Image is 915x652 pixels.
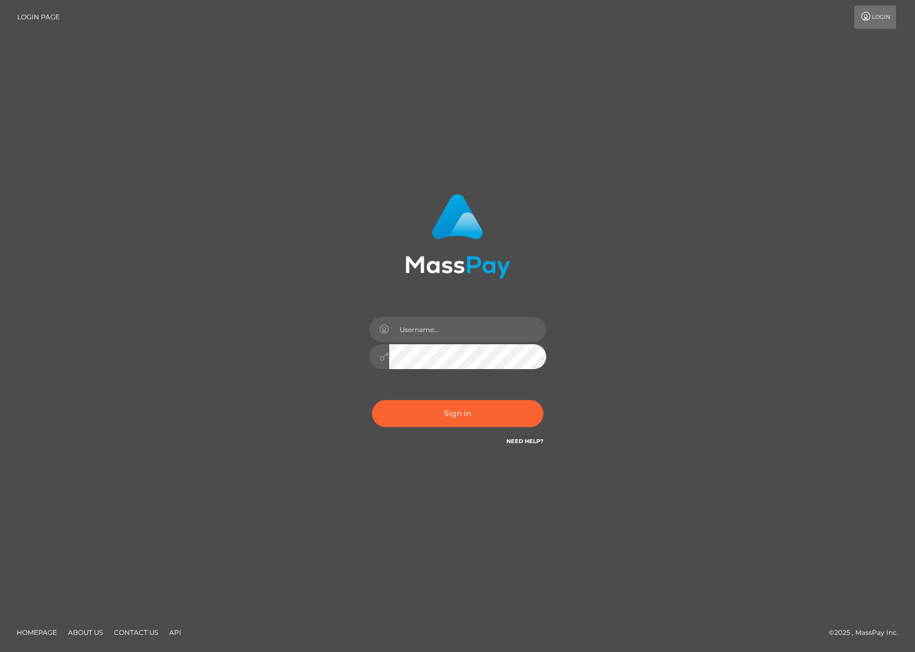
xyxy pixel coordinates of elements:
a: Login [854,6,896,29]
img: MassPay Login [405,194,510,278]
a: About Us [64,624,107,641]
div: © 2025 , MassPay Inc. [829,627,907,639]
a: Login Page [17,6,60,29]
a: Contact Us [109,624,163,641]
button: Sign in [372,400,543,427]
a: Homepage [12,624,61,641]
a: Need Help? [506,438,543,445]
input: Username... [389,317,546,342]
a: API [165,624,186,641]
